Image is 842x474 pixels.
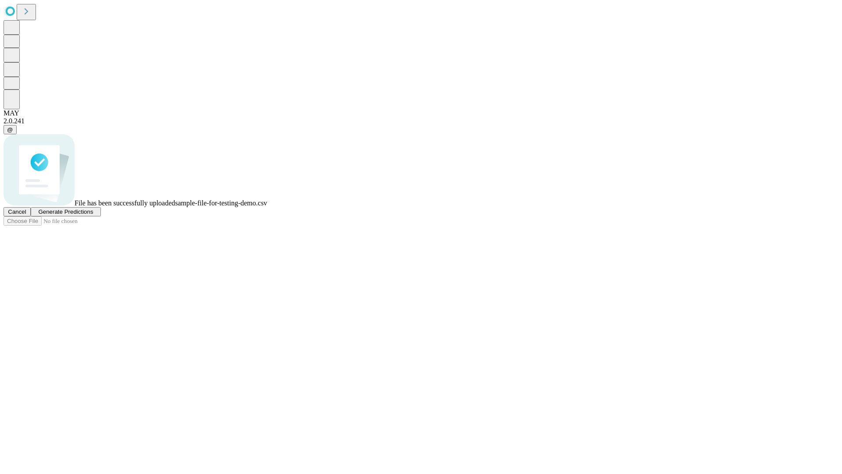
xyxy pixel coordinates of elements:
button: Cancel [4,207,31,216]
span: Cancel [8,208,26,215]
div: 2.0.241 [4,117,838,125]
span: @ [7,126,13,133]
span: Generate Predictions [38,208,93,215]
button: Generate Predictions [31,207,101,216]
span: File has been successfully uploaded [75,199,175,207]
button: @ [4,125,17,134]
div: MAY [4,109,838,117]
span: sample-file-for-testing-demo.csv [175,199,267,207]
